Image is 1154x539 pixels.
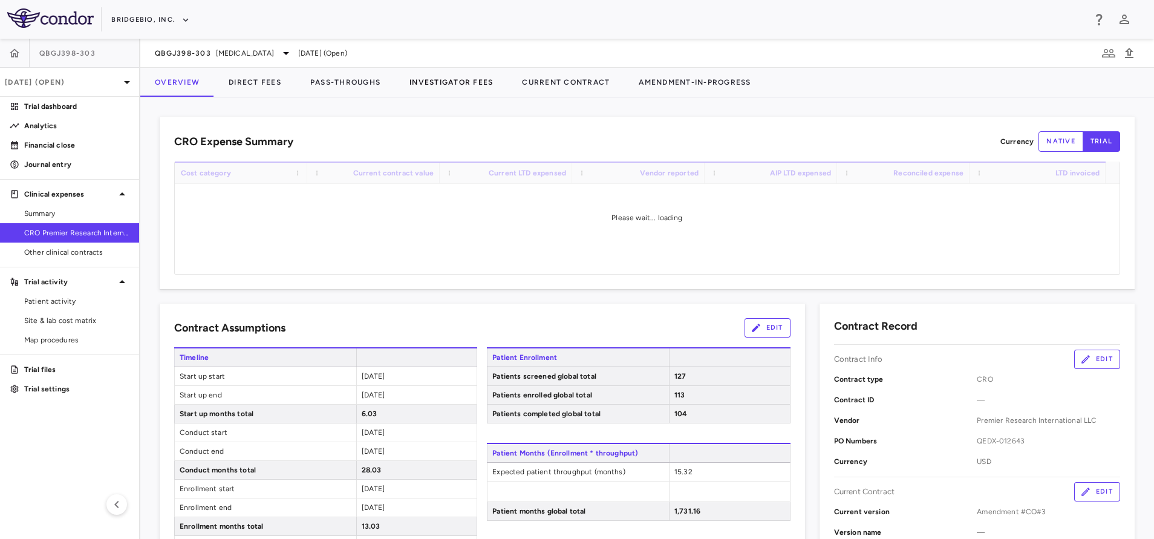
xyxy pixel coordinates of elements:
[24,247,129,258] span: Other clinical contracts
[155,48,211,58] span: QBGJ398-303
[1074,350,1120,369] button: Edit
[834,436,977,446] p: PO Numbers
[487,348,669,367] span: Patient Enrollment
[175,498,356,517] span: Enrollment end
[111,10,190,30] button: BridgeBio, Inc.
[674,507,700,515] span: 1,731.16
[216,48,274,59] span: [MEDICAL_DATA]
[977,456,1120,467] span: USD
[1000,136,1034,147] p: Currency
[487,502,669,520] span: Patient months global total
[487,367,669,385] span: Patients screened global total
[24,227,129,238] span: CRO Premier Research International LLC
[977,436,1120,446] span: QEDX-012643
[1038,131,1083,152] button: native
[362,485,385,493] span: [DATE]
[624,68,765,97] button: Amendment-In-Progress
[39,48,96,58] span: QBGJ398-303
[834,527,977,538] p: Version name
[834,394,977,405] p: Contract ID
[487,405,669,423] span: Patients completed global total
[834,456,977,467] p: Currency
[24,384,129,394] p: Trial settings
[24,208,129,219] span: Summary
[5,77,120,88] p: [DATE] (Open)
[7,8,94,28] img: logo-full-SnFGN8VE.png
[674,410,687,418] span: 104
[175,517,356,535] span: Enrollment months total
[977,374,1120,385] span: CRO
[745,318,791,338] button: Edit
[24,101,129,112] p: Trial dashboard
[175,442,356,460] span: Conduct end
[362,447,385,456] span: [DATE]
[977,527,1120,538] span: —
[175,423,356,442] span: Conduct start
[487,386,669,404] span: Patients enrolled global total
[834,415,977,426] p: Vendor
[140,68,214,97] button: Overview
[362,372,385,381] span: [DATE]
[674,391,685,399] span: 113
[175,386,356,404] span: Start up end
[24,159,129,170] p: Journal entry
[362,428,385,437] span: [DATE]
[977,394,1120,405] span: —
[611,214,682,222] span: Please wait... loading
[834,318,918,335] h6: Contract Record
[174,348,356,367] span: Timeline
[24,189,115,200] p: Clinical expenses
[362,410,377,418] span: 6.03
[175,480,356,498] span: Enrollment start
[362,503,385,512] span: [DATE]
[24,276,115,287] p: Trial activity
[395,68,507,97] button: Investigator Fees
[674,468,693,476] span: 15.32
[175,367,356,385] span: Start up start
[175,461,356,479] span: Conduct months total
[24,120,129,131] p: Analytics
[362,522,380,531] span: 13.03
[214,68,296,97] button: Direct Fees
[977,506,1120,517] span: Amendment #CO#3
[24,140,129,151] p: Financial close
[175,405,356,423] span: Start up months total
[834,354,883,365] p: Contract Info
[487,444,669,462] span: Patient Months (Enrollment * throughput)
[362,391,385,399] span: [DATE]
[296,68,395,97] button: Pass-Throughs
[298,48,347,59] span: [DATE] (Open)
[834,506,977,517] p: Current version
[24,364,129,375] p: Trial files
[24,315,129,326] span: Site & lab cost matrix
[24,296,129,307] span: Patient activity
[174,134,293,150] h6: CRO Expense Summary
[24,335,129,345] span: Map procedures
[674,372,686,381] span: 127
[834,374,977,385] p: Contract type
[834,486,895,497] p: Current Contract
[1083,131,1120,152] button: trial
[977,415,1120,426] span: Premier Research International LLC
[507,68,624,97] button: Current Contract
[174,320,285,336] h6: Contract Assumptions
[362,466,382,474] span: 28.03
[1074,482,1120,501] button: Edit
[487,463,669,481] span: Expected patient throughput (months)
